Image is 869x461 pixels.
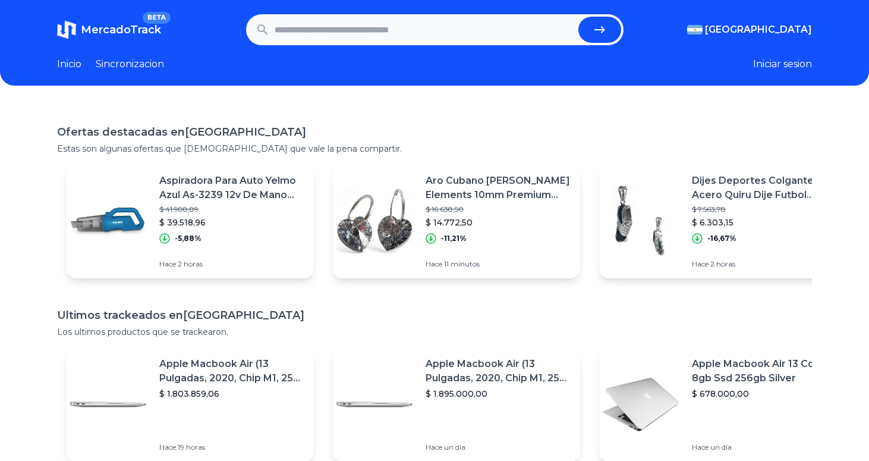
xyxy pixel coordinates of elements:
p: -11,21% [441,234,467,243]
h1: Ultimos trackeados en [GEOGRAPHIC_DATA] [57,307,812,324]
p: Dijes Deportes Colgante Acero Quiru Dije Futbol Hockey Y Mas [692,174,837,202]
img: Featured image [67,363,150,446]
h1: Ofertas destacadas en [GEOGRAPHIC_DATA] [57,124,812,140]
p: -16,67% [707,234,736,243]
button: Iniciar sesion [753,57,812,71]
p: $ 16.638,50 [426,205,571,214]
p: $ 7.563,78 [692,205,837,214]
img: Argentina [687,25,703,35]
p: $ 39.518,96 [159,217,304,228]
p: Hace 2 horas [692,259,837,269]
button: [GEOGRAPHIC_DATA] [687,23,812,37]
p: $ 1.895.000,00 [426,388,571,400]
a: Featured imageAspiradora Para Auto Yelmo Azul As-3239 12v De Mano Azul$ 41.988,89$ 39.518,96-5,88... [67,164,314,278]
img: Featured image [333,363,416,446]
a: Featured imageDijes Deportes Colgante Acero Quiru Dije Futbol Hockey Y Mas$ 7.563,78$ 6.303,15-16... [599,164,846,278]
p: Hace 2 horas [159,259,304,269]
span: MercadoTrack [81,23,161,36]
p: $ 14.772,50 [426,217,571,228]
p: Apple Macbook Air (13 Pulgadas, 2020, Chip M1, 256 Gb De Ssd, 8 Gb De Ram) - Plata [426,357,571,385]
p: Aspiradora Para Auto Yelmo Azul As-3239 12v De Mano Azul [159,174,304,202]
p: Hace 11 minutos [426,259,571,269]
img: Featured image [333,180,416,263]
a: Featured imageAro Cubano [PERSON_NAME] Elements 10mm Premium Plata 925$ 16.638,50$ 14.772,50-11,2... [333,164,580,278]
img: Featured image [599,363,682,446]
p: Los ultimos productos que se trackearon. [57,326,812,338]
span: [GEOGRAPHIC_DATA] [705,23,812,37]
p: Apple Macbook Air 13 Core I5 8gb Ssd 256gb Silver [692,357,837,385]
p: $ 1.803.859,06 [159,388,304,400]
img: Featured image [599,180,682,263]
a: MercadoTrackBETA [57,20,161,39]
span: BETA [143,12,171,24]
p: Hace un día [426,443,571,452]
img: MercadoTrack [57,20,76,39]
p: $ 6.303,15 [692,217,837,228]
p: Estas son algunas ofertas que [DEMOGRAPHIC_DATA] que vale la pena compartir. [57,143,812,155]
p: $ 41.988,89 [159,205,304,214]
p: Hace un día [692,443,837,452]
a: Inicio [57,57,81,71]
p: Hace 19 horas [159,443,304,452]
p: $ 678.000,00 [692,388,837,400]
a: Sincronizacion [96,57,164,71]
p: -5,88% [175,234,201,243]
p: Aro Cubano [PERSON_NAME] Elements 10mm Premium Plata 925 [426,174,571,202]
img: Featured image [67,180,150,263]
p: Apple Macbook Air (13 Pulgadas, 2020, Chip M1, 256 Gb De Ssd, 8 Gb De Ram) - Plata [159,357,304,385]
